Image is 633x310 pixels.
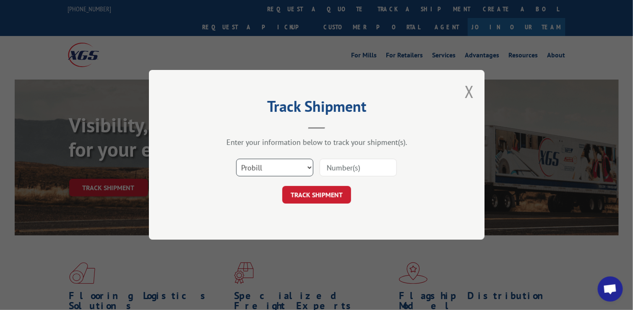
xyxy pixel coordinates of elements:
div: Enter your information below to track your shipment(s). [191,138,443,147]
h2: Track Shipment [191,101,443,116]
input: Number(s) [320,159,397,177]
button: TRACK SHIPMENT [282,186,351,204]
div: Open chat [598,276,623,302]
button: Close modal [465,80,474,103]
